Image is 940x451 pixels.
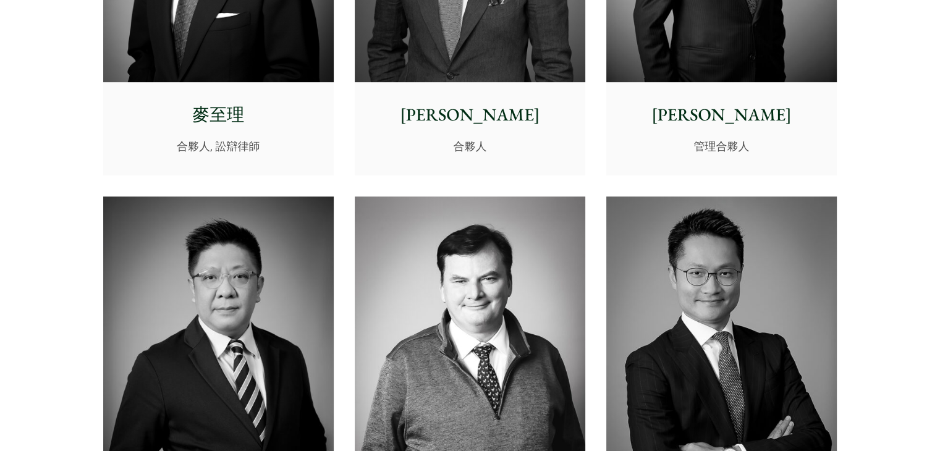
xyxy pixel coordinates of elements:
p: 管理合夥人 [616,138,827,154]
p: 麥至理 [113,102,324,128]
p: 合夥人, 訟辯律師 [113,138,324,154]
p: [PERSON_NAME] [365,102,575,128]
p: 合夥人 [365,138,575,154]
p: [PERSON_NAME] [616,102,827,128]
